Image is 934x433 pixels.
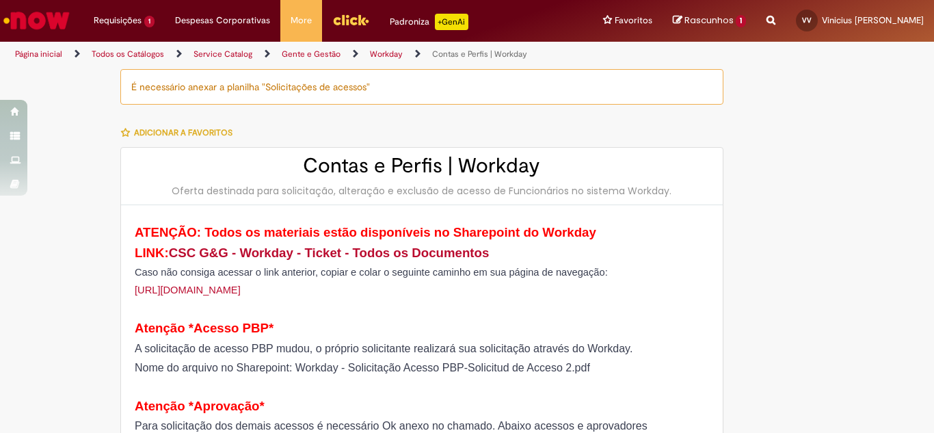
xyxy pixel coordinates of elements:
[822,14,924,26] span: Vinicius [PERSON_NAME]
[10,42,613,67] ul: Trilhas de página
[194,49,252,60] a: Service Catalog
[736,15,746,27] span: 1
[135,267,709,278] p: Caso não consiga acessar o link anterior, copiar e colar o seguinte caminho em sua página de nave...
[282,49,341,60] a: Gente e Gestão
[673,14,746,27] a: Rascunhos
[291,14,312,27] span: More
[175,14,270,27] span: Despesas Corporativas
[92,49,164,60] a: Todos os Catálogos
[135,420,648,432] span: Para solicitação dos demais acessos é necessário Ok anexo no chamado. Abaixo acessos e aprovadores
[432,49,527,60] a: Contas e Perfis | Workday
[135,155,709,177] h2: Contas e Perfis | Workday
[144,16,155,27] span: 1
[1,7,72,34] img: ServiceNow
[684,14,734,27] span: Rascunhos
[135,362,590,373] span: Nome do arquivo no Sharepoint: Workday - Solicitação Acesso PBP-Solicitud de Acceso 2.pdf
[135,343,632,354] span: A solicitação de acesso PBP mudou, o próprio solicitante realizará sua solicitação através do Wor...
[15,49,62,60] a: Página inicial
[135,321,273,335] span: Atenção *Acesso PBP*
[120,69,723,105] div: É necessário anexar a planilha "Solicitações de acessos"
[135,184,709,198] div: Oferta destinada para solicitação, alteração e exclusão de acesso de Funcionários no sistema Work...
[615,14,652,27] span: Favoritos
[120,118,240,147] button: Adicionar a Favoritos
[802,16,812,25] span: VV
[435,14,468,30] p: +GenAi
[134,127,232,138] span: Adicionar a Favoritos
[135,285,241,296] a: [URL][DOMAIN_NAME]
[135,399,265,413] span: Atenção *Aprovação*
[135,225,596,239] span: ATENÇÃO: Todos os materiais estão disponíveis no Sharepoint do Workday
[390,14,468,30] div: Padroniza
[169,246,490,260] a: CSC G&G - Workday - Ticket - Todos os Documentos
[370,49,403,60] a: Workday
[332,10,369,30] img: click_logo_yellow_360x200.png
[135,246,489,260] span: LINK:
[94,14,142,27] span: Requisições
